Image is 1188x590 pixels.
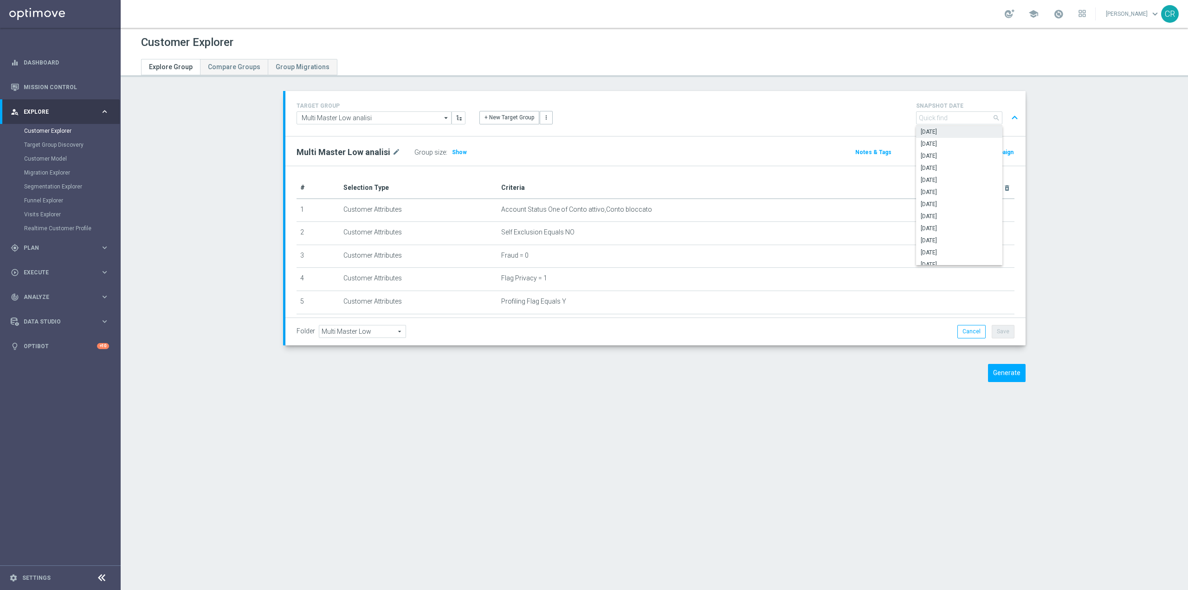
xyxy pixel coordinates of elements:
a: [PERSON_NAME]keyboard_arrow_down [1105,7,1161,21]
td: 3 [297,245,340,268]
ul: Tabs [141,59,337,75]
td: 4 [297,268,340,291]
span: [DATE] [921,261,998,268]
div: Customer Model [24,152,120,166]
i: keyboard_arrow_right [100,317,109,326]
span: Group Migrations [276,63,329,71]
i: keyboard_arrow_right [100,268,109,277]
a: Visits Explorer [24,211,97,218]
span: school [1028,9,1039,19]
div: Analyze [11,293,100,301]
input: Select Existing or Create New [297,111,452,124]
i: gps_fixed [11,244,19,252]
button: equalizer Dashboard [10,59,110,66]
a: Funnel Explorer [24,197,97,204]
span: Explore [24,109,100,115]
div: Dashboard [11,50,109,75]
h4: SNAPSHOT DATE [916,103,1022,109]
a: Target Group Discovery [24,141,97,149]
span: [DATE] [921,188,998,196]
label: Folder [297,327,315,335]
button: Save [992,325,1014,338]
div: Explore [11,108,100,116]
i: mode_edit [392,147,400,158]
i: track_changes [11,293,19,301]
td: Customer Attributes [340,245,497,268]
td: 5 [297,291,340,314]
span: [DATE] [921,225,998,232]
span: [DATE] [921,152,998,160]
div: Mission Control [11,75,109,99]
i: lightbulb [11,342,19,350]
td: 6 [297,314,340,337]
span: Compare Groups [208,63,260,71]
span: Account Status One of Conto attivo,Conto bloccato [501,206,652,214]
a: Mission Control [24,75,109,99]
span: Execute [24,270,100,275]
span: Profiling Flag Equals Y [501,298,566,305]
i: play_circle_outline [11,268,19,277]
button: Mission Control [10,84,110,91]
a: Dashboard [24,50,109,75]
i: keyboard_arrow_right [100,107,109,116]
th: # [297,177,340,199]
a: Customer Model [24,155,97,162]
button: expand_less [1008,109,1021,127]
i: delete_forever [1003,184,1011,192]
div: Data Studio [11,318,100,326]
a: Optibot [24,334,97,358]
button: Generate [988,364,1026,382]
span: Flag Privacy = 1 [501,274,547,282]
a: Segmentation Explorer [24,183,97,190]
a: Realtime Customer Profile [24,225,97,232]
label: : [446,149,447,156]
span: search [993,114,1000,122]
span: [DATE] [921,201,998,208]
td: 1 [297,199,340,222]
div: Visits Explorer [24,207,120,221]
i: keyboard_arrow_right [100,243,109,252]
h1: Customer Explorer [141,36,233,49]
span: Self Exclusion Equals NO [501,228,575,236]
td: Customer Attributes [340,291,497,314]
button: Data Studio keyboard_arrow_right [10,318,110,325]
span: [DATE] [921,176,998,184]
div: Funnel Explorer [24,194,120,207]
span: keyboard_arrow_down [1150,9,1160,19]
h2: Multi Master Low analisi [297,147,390,158]
button: track_changes Analyze keyboard_arrow_right [10,293,110,301]
div: Execute [11,268,100,277]
div: Plan [11,244,100,252]
a: Customer Explorer [24,127,97,135]
span: [DATE] [921,140,998,148]
div: Customer Explorer [24,124,120,138]
td: Customer Attributes [340,199,497,222]
td: Customer Attributes [340,314,497,337]
button: lightbulb Optibot +10 [10,343,110,350]
th: Selection Type [340,177,497,199]
button: Cancel [957,325,986,338]
div: Target Group Discovery [24,138,120,152]
span: Explore Group [149,63,193,71]
span: [DATE] [921,249,998,256]
a: Settings [22,575,51,581]
span: [DATE] [921,164,998,172]
button: play_circle_outline Execute keyboard_arrow_right [10,269,110,276]
button: person_search Explore keyboard_arrow_right [10,108,110,116]
div: +10 [97,343,109,349]
button: gps_fixed Plan keyboard_arrow_right [10,244,110,252]
input: Quick find [916,111,1002,124]
span: [DATE] [921,213,998,220]
td: Customer Attributes [340,222,497,245]
span: Analyze [24,294,100,300]
span: Criteria [501,184,525,191]
td: Customer Attributes [340,268,497,291]
div: Optibot [11,334,109,358]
